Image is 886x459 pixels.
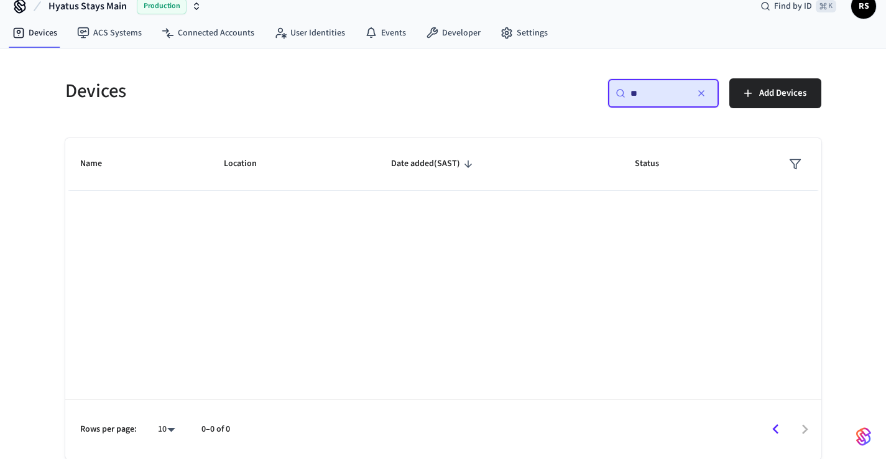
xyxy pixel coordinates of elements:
a: Events [355,22,416,44]
span: Date added(SAST) [391,154,476,174]
p: Rows per page: [80,423,137,436]
table: sticky table [65,138,821,191]
span: Name [80,154,118,174]
a: ACS Systems [67,22,152,44]
button: Go to previous page [761,415,790,444]
a: Developer [416,22,491,44]
span: Location [224,154,273,174]
p: 0–0 of 0 [201,423,230,436]
a: User Identities [264,22,355,44]
div: 10 [152,420,182,438]
a: Devices [2,22,67,44]
span: Status [635,154,675,174]
a: Settings [491,22,558,44]
button: Add Devices [729,78,821,108]
span: Add Devices [759,85,806,101]
a: Connected Accounts [152,22,264,44]
h5: Devices [65,78,436,104]
img: SeamLogoGradient.69752ec5.svg [856,427,871,447]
